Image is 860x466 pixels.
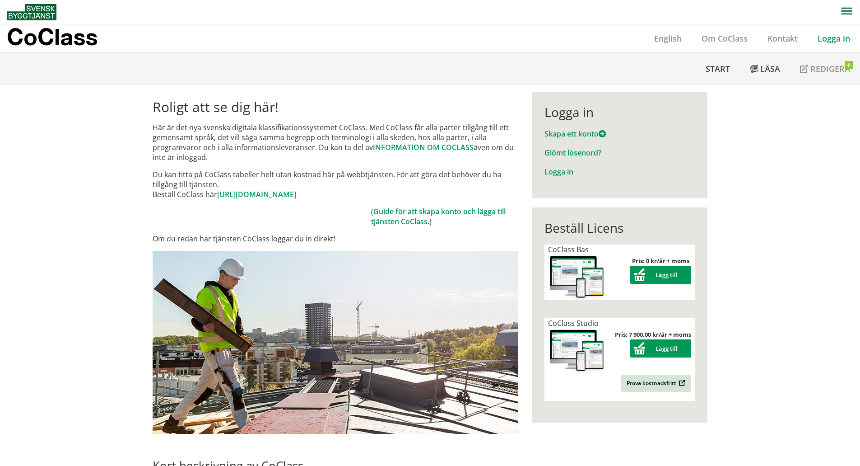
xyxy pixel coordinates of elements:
[615,330,691,339] strong: Pris: 7 900,00 kr/år + moms
[692,33,758,44] a: Om CoClass
[621,375,691,392] a: Prova kostnadsfritt
[544,167,573,177] a: Logga in
[677,380,686,386] img: Outbound.png
[696,53,740,85] a: Start
[217,189,296,199] a: [URL][DOMAIN_NAME]
[630,344,691,353] a: Lägg till
[544,220,695,235] div: Beställ Licens
[630,271,691,279] a: Lägg till
[153,122,518,162] p: Här är det nya svenska digitala klassifikationssystemet CoClass. Med CoClass får alla parter till...
[548,318,599,328] span: CoClass Studio
[644,33,692,44] a: English
[548,254,606,300] img: coclass-license.jpg
[630,266,691,284] button: Lägg till
[760,63,780,74] span: Läsa
[153,99,518,115] h1: Roligt att se dig här!
[544,104,695,120] div: Logga in
[740,53,790,85] a: Läsa
[548,328,606,374] img: coclass-license.jpg
[758,33,808,44] a: Kontakt
[371,207,518,226] td: ( .)
[371,207,506,226] a: Guide för att skapa konto och lägga till tjänsten CoClass
[373,142,474,152] a: INFORMATION OM COCLASS
[7,4,56,20] img: Svensk Byggtjänst
[153,169,518,199] p: Du kan titta på CoClass tabeller helt utan kostnad här på webbtjänsten. För att göra det behöver ...
[153,251,518,434] img: login.jpg
[706,63,730,74] span: Start
[544,129,606,139] a: Skapa ett konto
[544,148,601,158] a: Glömt lösenord?
[548,245,589,254] span: CoClass Bas
[153,234,518,244] p: Om du redan har tjänsten CoClass loggar du in direkt!
[632,257,689,265] strong: Pris: 0 kr/år + moms
[808,33,860,44] a: Logga in
[7,32,98,42] p: CoClass
[630,339,691,358] button: Lägg till
[7,24,117,52] a: CoClass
